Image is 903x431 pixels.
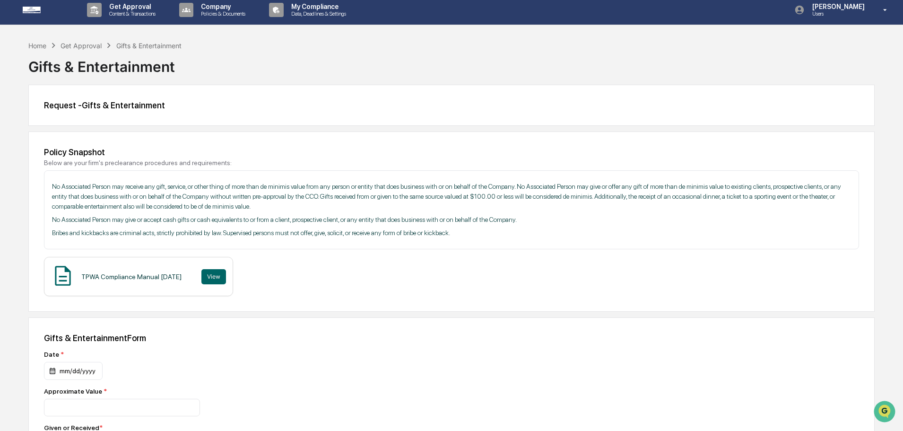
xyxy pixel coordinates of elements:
div: Start new chat [32,72,155,82]
p: How can we help? [9,20,172,35]
p: [PERSON_NAME] [805,3,869,10]
div: Request - Gifts & Entertainment [44,100,859,110]
a: Powered byPylon [67,209,114,216]
div: Policy Snapshot [44,147,859,157]
div: Gifts & Entertainment [28,51,875,75]
div: Gifts & Entertainment Form [44,333,859,343]
p: Get Approval [102,3,160,10]
div: 🔎 [9,187,17,194]
p: No Associated Person may receive any gift, service, or other thing of more than de minimis value ... [52,182,851,211]
span: Pylon [94,209,114,216]
span: Preclearance [19,168,61,177]
iframe: To enrich screen reader interactions, please activate Accessibility in Grammarly extension settings [873,400,898,425]
img: Sultan Beardsley [9,120,25,135]
div: Home [28,42,46,50]
div: Get Approval [61,42,102,50]
p: Users [805,10,869,17]
span: [PERSON_NAME] [29,129,77,136]
div: Date [44,351,186,358]
span: 7 minutes ago [84,129,124,136]
p: Policies & Documents [193,10,250,17]
div: 🖐️ [9,169,17,176]
button: View [201,269,226,284]
p: Bribes and kickbacks are criminal acts, strictly prohibited by law. Supervised persons must not o... [52,228,851,238]
p: Company [193,3,250,10]
a: 🗄️Attestations [65,164,121,181]
p: My Compliance [284,3,351,10]
span: Attestations [78,168,117,177]
p: Data, Deadlines & Settings [284,10,351,17]
img: 1746055101610-c473b297-6a78-478c-a979-82029cc54cd1 [9,72,26,89]
img: Document Icon [51,264,75,288]
button: See all [147,103,172,114]
p: No Associated Person may give or accept cash gifts or cash equivalents to or from a client, prosp... [52,215,851,225]
div: Below are your firm's preclearance procedures and requirements: [44,159,859,167]
div: TPWA Compliance Manual [DATE] [81,273,182,281]
div: Approximate Value [44,387,375,395]
div: 🗄️ [69,169,76,176]
p: Content & Transactions [102,10,160,17]
div: mm/dd/yyyy [44,362,103,380]
button: Start new chat [161,75,172,87]
span: Data Lookup [19,186,60,195]
span: • [78,129,82,136]
a: 🖐️Preclearance [6,164,65,181]
img: logo [23,7,68,13]
div: We're available if you need us! [32,82,120,89]
a: 🔎Data Lookup [6,182,63,199]
div: Gifts & Entertainment [116,42,182,50]
div: Past conversations [9,105,63,113]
